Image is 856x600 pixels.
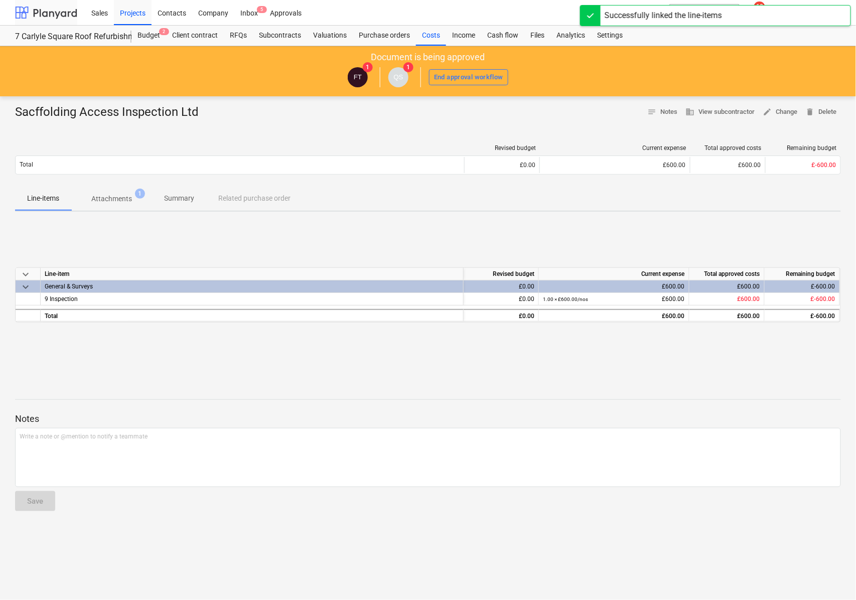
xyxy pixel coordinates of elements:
button: Change [759,104,802,120]
div: 7 Carlyle Square Roof Refurbishment, Elevation Repairs & Redecoration [15,32,119,42]
a: Purchase orders [353,26,416,46]
div: Current expense [539,268,689,280]
div: End approval workflow [434,72,503,83]
div: Revised budget [464,268,539,280]
p: Attachments [91,194,132,204]
span: edit [763,107,772,116]
span: QS [393,73,403,81]
div: Total [41,309,464,322]
p: Total [20,161,33,169]
div: £600.00 [689,309,765,322]
div: £0.00 [464,293,539,306]
span: notes [648,107,657,116]
a: Files [524,26,550,46]
div: £-600.00 [765,280,840,293]
div: Remaining budget [765,268,840,280]
div: Finance Team [348,67,368,87]
span: keyboard_arrow_down [20,281,32,293]
span: 9 Inspection [45,295,78,303]
button: View subcontractor [682,104,759,120]
span: 1 [363,62,373,72]
div: Revised budget [469,144,536,152]
span: Notes [648,106,678,118]
div: General & Surveys [45,280,459,292]
div: £600.00 [543,293,685,306]
a: Analytics [550,26,591,46]
span: Delete [806,106,837,118]
a: Income [446,26,481,46]
p: Document is being approved [371,51,485,63]
a: Valuations [307,26,353,46]
div: £0.00 [464,309,539,322]
div: £-600.00 [765,309,840,322]
span: 1 [403,62,413,72]
span: FT [354,73,362,81]
span: delete [806,107,815,116]
span: £-600.00 [811,295,835,303]
div: £0.00 [464,157,539,173]
span: £600.00 [738,295,760,303]
div: £0.00 [464,280,539,293]
div: Quantity Surveyor [388,67,408,87]
a: Client contract [166,26,224,46]
div: Current expense [544,144,686,152]
span: keyboard_arrow_down [20,268,32,280]
button: Notes [644,104,682,120]
div: Total approved costs [689,268,765,280]
a: Budget2 [131,26,166,46]
p: Summary [164,193,194,204]
span: 2 [159,28,169,35]
a: Subcontracts [253,26,307,46]
p: Line-items [27,193,59,204]
button: End approval workflow [429,69,508,85]
div: Sacffolding Access Inspection Ltd [15,104,207,120]
div: Total approved costs [694,144,762,152]
span: £-600.00 [812,162,836,169]
div: Budget [131,26,166,46]
a: RFQs [224,26,253,46]
span: View subcontractor [686,106,755,118]
small: 1.00 × £600.00 / nos [543,296,588,302]
span: 5 [257,6,267,13]
button: Delete [802,104,841,120]
div: £600.00 [543,280,685,293]
div: £600.00 [543,310,685,323]
iframe: Chat Widget [806,552,856,600]
div: £600.00 [544,162,686,169]
div: Remaining budget [770,144,837,152]
span: 1 [135,189,145,199]
div: £600.00 [690,157,765,173]
div: Line-item [41,268,464,280]
div: Successfully linked the line-items [605,10,722,22]
span: Change [763,106,798,118]
a: Settings [591,26,629,46]
a: Cash flow [481,26,524,46]
div: £600.00 [689,280,765,293]
span: business [686,107,695,116]
a: Costs [416,26,446,46]
p: Notes [15,413,841,425]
